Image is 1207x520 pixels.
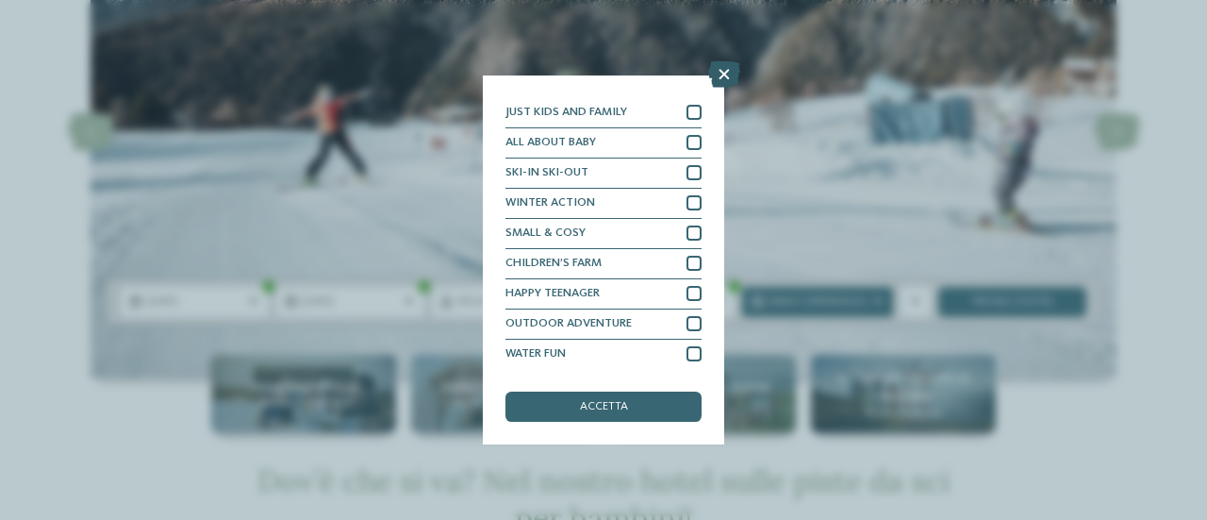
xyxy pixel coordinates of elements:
span: JUST KIDS AND FAMILY [505,107,627,119]
span: CHILDREN’S FARM [505,258,602,270]
span: ALL ABOUT BABY [505,137,596,149]
span: WATER FUN [505,348,566,361]
span: SKI-IN SKI-OUT [505,167,588,179]
span: HAPPY TEENAGER [505,288,600,300]
span: SMALL & COSY [505,227,586,240]
span: WINTER ACTION [505,197,595,210]
span: accetta [580,401,628,413]
span: OUTDOOR ADVENTURE [505,318,632,330]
